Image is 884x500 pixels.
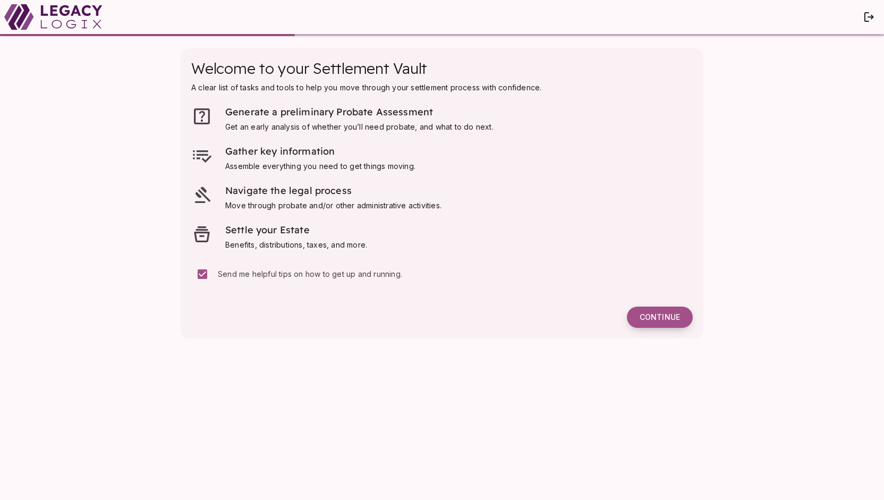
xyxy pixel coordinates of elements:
[225,106,433,118] span: Generate a preliminary Probate Assessment
[191,83,541,92] span: A clear list of tasks and tools to help you move through your settlement process with confidence.
[640,312,680,322] span: Continue
[225,122,494,131] span: Get an early analysis of whether you’ll need probate, and what to do next.
[225,201,441,210] span: Move through probate and/or other administrative activities.
[627,307,693,328] button: Continue
[191,59,427,78] span: Welcome to your Settlement Vault
[225,184,352,197] span: Navigate the legal process
[225,240,367,249] span: Benefits, distributions, taxes, and more.
[225,224,310,236] span: Settle your Estate
[225,145,335,157] span: Gather key information
[225,162,415,171] span: Assemble everything you need to get things moving.
[218,269,402,278] span: Send me helpful tips on how to get up and running.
